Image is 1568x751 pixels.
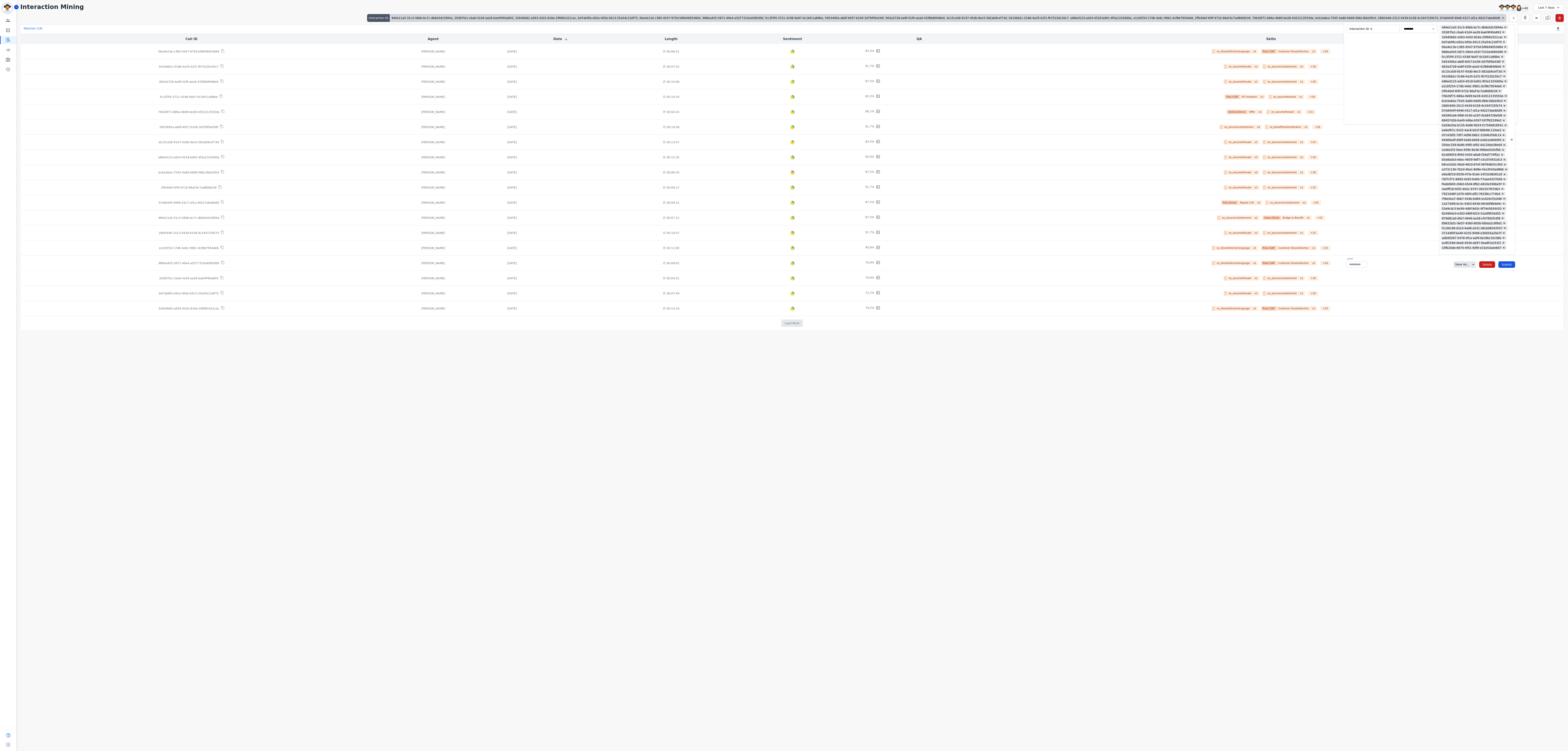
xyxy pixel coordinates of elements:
button: Remove Interaction ID [1370,27,1373,30]
li: 1a273dfd-bc3c-4303-8436-09c60f8b9d4c [1441,202,1507,206]
span: x 2 [1255,125,1262,129]
span: es_assurancestatement [1266,291,1298,296]
p: 484e11a5-31c3-46bb-bc7c-db8a5dc5994a [158,216,219,220]
span: PCI Violation [1240,95,1259,99]
span: es_assurancestatement [1266,140,1298,144]
button: Remove 2ffe40ef-4f4f-471b-96af-bc7ad80bfe39 [1498,89,1501,93]
span: x 1 [1298,276,1305,281]
div: [DATE] [507,110,517,114]
span: ce_dissatisfactionlanguage [1215,246,1252,250]
button: Remove b6ce2d2b-36a0-4810-87ef-3878d825c393 [1503,163,1506,166]
li: fcc3f3f4-3721-4198-9a97-0c1bfc1a88be [1441,55,1505,59]
span: x 1 [1252,246,1258,250]
li: 5953495a-a6df-4057-b109-3d7fdf5b436f [1441,60,1506,64]
div: [DATE] [507,261,517,265]
button: Remove cea6a1f2-faea-459e-8e3b-906ee02dcfbb [1501,148,1505,151]
div: + 15 [1308,185,1318,190]
span: es_assurancestatement [1266,170,1298,175]
div: 91.7% [865,230,874,235]
p: e86ed123-ad24-4518-bd91-9f3a1333d00a [158,155,219,159]
button: Remove 5a59e20a-b135-4e66-9024-f1754b818541 [1504,124,1507,127]
p: 26bfc64b-2513-4439-b158-4c344725fe74 [159,231,219,235]
div: [DATE] [507,49,517,54]
span: x 1 [1257,110,1263,114]
div: [PERSON_NAME] [366,186,501,190]
div: [DATE] [507,125,517,129]
button: Load More [781,320,803,327]
button: Remove 61dd9055-8f4d-4350-a6a8-f29af774ffa1 [1501,153,1504,156]
span: es_assurancestatement [1266,64,1298,69]
button: Remove 0ba4e13e-c385-4547-975d-bf6649053664 [1504,45,1507,48]
div: + 19 [1307,95,1317,99]
div: 87.5% [865,200,874,205]
span: x 1 [1252,49,1258,54]
span: es_assumethesale [1227,155,1253,160]
span: x 1 [1298,291,1305,296]
button: Remove 063a3728-ee8f-41f6-aea0-41f88d8496e0 [1502,65,1505,68]
li: 53e9cdc3-be56-4dbf-8d3c-9f74e5634420 [1441,207,1507,211]
div: + 15 [1308,231,1318,235]
span: x 2 [1298,64,1305,69]
div: 00:13:47 [620,140,722,144]
button: Call ID [186,37,197,41]
li: 063a3728-ee8f-41f6-aea0-41f88d8496e0 [1441,65,1507,68]
span: x 1 [1253,140,1260,144]
span: es_benefitstailoredtowins [1268,125,1303,129]
li: a1cbf254-17db-4e6c-9961-dcf8b7954de6 [1441,84,1507,88]
div: [PERSON_NAME] [366,276,501,280]
button: Remove 988ea455-5871-49e4-a52f-7310a4085d90 [1504,50,1507,53]
button: Remove 3aefff18-93f2-40a1-9747-381557f07db3 [1501,187,1504,190]
span: es_assurancestatement [1266,79,1298,84]
li: 493991e8-4f66-4140-a197-6cb84726efd9 [1441,114,1507,117]
div: 00:08:31 [620,49,722,54]
span: x 2 [1298,155,1305,160]
li: e8adbf19-8558-47fa-91eb-14532d8d01a5 [1441,172,1508,176]
button: Remove 89832b5c-9e57-4560-805b-fd0da2c9f8d1 [1503,222,1506,225]
span: x 1 [1311,306,1317,311]
div: + 23 [1320,246,1330,250]
p: dc15ca58-9147-45db-8ec5-582ab9cef73d [159,140,219,144]
button: Remove e8adbf19-8558-47fa-91eb-14532d8d01a5 [1503,173,1506,176]
span: x 1 [1305,216,1312,220]
span: Risk,DisSat [1221,200,1238,205]
span: Risk,CSAT [1261,261,1277,265]
div: [PERSON_NAME] [366,170,501,174]
div: + 16 [1320,261,1330,265]
li: 68457d3b-ba40-4dbe-b597-fd7ffd2199a5 [1441,118,1507,122]
div: 00:09:15 [620,201,722,205]
span: es_assurancestatement [1268,200,1301,205]
li: ac8f159d-dee6-4540-ab97-9aa8f1e251f1 [1441,241,1506,245]
div: [DATE] [507,246,517,250]
button: Remove f1c00c98-d1e3-4ad6-a531-d6cb08543557 [1503,227,1506,230]
p: 07e8444f-4946-4317-af1a-49227abe8dd9 [159,201,219,205]
span: x 1 [1253,216,1259,220]
div: [PERSON_NAME] [366,95,501,99]
div: + 16 [1308,291,1318,296]
p: a1cbf254-17db-4e6c-9961-dcf8b7954de6 [159,246,219,250]
div: + 19 [1308,155,1318,160]
button: Length [665,37,677,41]
li: 26bfc64b-2513-4439-b158-4c344725fe74 [1441,104,1507,108]
button: Remove a372c13b-7b2d-4ba1-808e-41e3543ad8b6 [1505,168,1508,171]
span: x 1 [1298,231,1305,235]
span: es_assurancestatement [1223,125,1255,129]
button: Remove 1a273dfd-bc3c-4303-8436-09c60f8b9d4c [1502,202,1505,205]
div: [DATE] [507,140,517,144]
span: x 1 [1296,110,1302,114]
li: 3714df0f-ba49-4235-9496-e30054a29a7f [1441,231,1507,235]
span: es_assumethesale [1227,64,1253,69]
li: 5a59e20a-b135-4e66-9024-f1754b818541 [1441,123,1508,127]
div: 484e11a5-31c3-46bb-bc7c-db8a5dc5994a, 20387fa1-cba6-41d4-aa26-baef4f40a893, 32640b82-a563-4202-81... [390,14,1506,22]
div: 87.5% [865,170,874,175]
span: es_assurancestatement [1266,276,1298,281]
div: [PERSON_NAME] [366,201,501,205]
div: + 23 [1308,140,1318,144]
div: 00:04:24 [620,110,722,114]
div: + 18 [1308,276,1318,281]
button: Remove 3714df0f-ba49-4235-9496-e30054a29a7f [1502,231,1505,235]
label: Limit [1347,257,1367,260]
span: x 1 [1253,64,1260,69]
div: 00:11:00 [620,246,722,250]
li: 70b26f71-686a-4b89-be28-4201213555da [1441,94,1509,98]
div: Last 7 days [1534,4,1564,11]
